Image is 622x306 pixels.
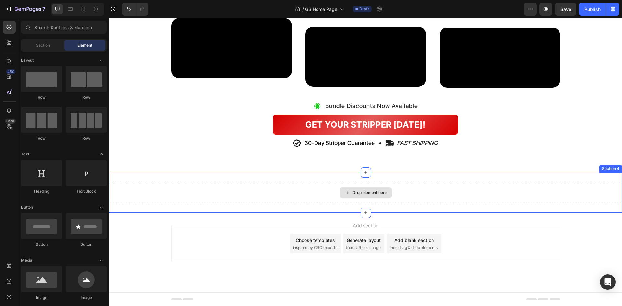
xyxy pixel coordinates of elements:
[237,227,271,232] span: from URL or image
[270,122,272,128] span: ●
[21,21,107,34] input: Search Sections & Elements
[184,227,228,232] span: inspired by CRO experts
[122,3,148,16] div: Undo/Redo
[555,3,576,16] button: Save
[243,172,278,177] div: Drop element here
[96,202,107,212] span: Toggle open
[96,149,107,159] span: Toggle open
[288,121,329,128] i: FAST SHIPPING
[164,96,349,117] a: GET YOUR STRIPPER [DATE]!
[241,204,272,211] span: Add section
[21,242,62,247] div: Button
[6,69,16,74] div: 450
[302,6,304,13] span: /
[21,295,62,300] div: Image
[216,84,309,91] span: Bundle Discounts Now Available
[187,219,226,225] div: Choose templates
[21,204,33,210] span: Button
[77,42,92,48] span: Element
[66,295,107,300] div: Image
[5,119,16,124] div: Beta
[66,188,107,194] div: Text Block
[196,99,317,114] p: GET YOUR STRIPPER [DATE]!
[203,83,213,93] img: gempages_554550888065139946-e995efd2-9438-4b8e-a00c-6a1464def105.gif
[96,255,107,266] span: Toggle open
[359,6,369,12] span: Draft
[21,257,32,263] span: Media
[3,3,48,16] button: 7
[21,188,62,194] div: Heading
[109,18,622,306] iframe: Design area
[491,148,512,153] div: Section 4
[36,42,50,48] span: Section
[96,55,107,65] span: Toggle open
[237,219,271,225] div: Generate layout
[195,121,266,128] span: 30-Day Stripper Guarantee
[285,219,325,225] div: Add blank section
[584,6,601,13] div: Publish
[21,57,34,63] span: Layout
[600,274,616,290] div: Open Intercom Messenger
[305,6,337,13] span: GS Home Page
[42,5,45,13] p: 7
[280,227,328,232] span: then drag & drop elements
[66,242,107,247] div: Button
[579,3,606,16] button: Publish
[21,95,62,100] div: Row
[66,135,107,141] div: Row
[66,95,107,100] div: Row
[560,6,571,12] span: Save
[21,151,29,157] span: Text
[21,135,62,141] div: Row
